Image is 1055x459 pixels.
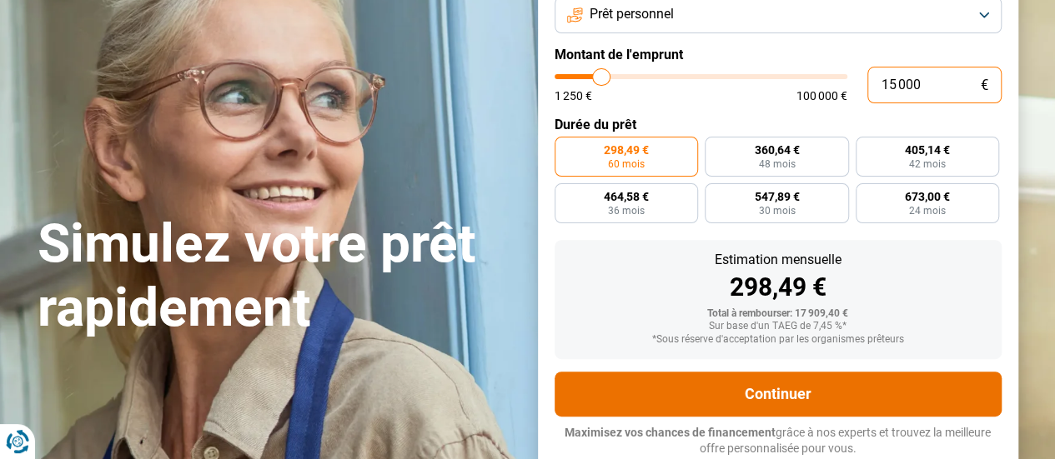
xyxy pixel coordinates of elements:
[608,159,645,169] span: 60 mois
[796,90,847,102] span: 100 000 €
[981,78,988,92] span: €
[555,90,592,102] span: 1 250 €
[565,426,776,439] span: Maximisez vos chances de financement
[555,372,1002,417] button: Continuer
[568,275,988,300] div: 298,49 €
[568,334,988,346] div: *Sous réserve d'acceptation par les organismes prêteurs
[555,425,1002,457] p: grâce à nos experts et trouvez la meilleure offre personnalisée pour vous.
[909,206,946,216] span: 24 mois
[604,144,649,156] span: 298,49 €
[568,253,988,267] div: Estimation mensuelle
[905,144,950,156] span: 405,14 €
[754,144,799,156] span: 360,64 €
[555,47,1002,62] label: Montant de l'emprunt
[590,5,674,23] span: Prêt personnel
[754,191,799,202] span: 547,89 €
[568,321,988,332] div: Sur base d'un TAEG de 7,45 %*
[905,191,950,202] span: 673,00 €
[758,206,795,216] span: 30 mois
[568,308,988,320] div: Total à rembourser: 17 909,40 €
[555,117,1002,132] label: Durée du prêt
[758,159,795,169] span: 48 mois
[604,191,649,202] span: 464,58 €
[909,159,946,169] span: 42 mois
[608,206,645,216] span: 36 mois
[38,212,518,341] h1: Simulez votre prêt rapidement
